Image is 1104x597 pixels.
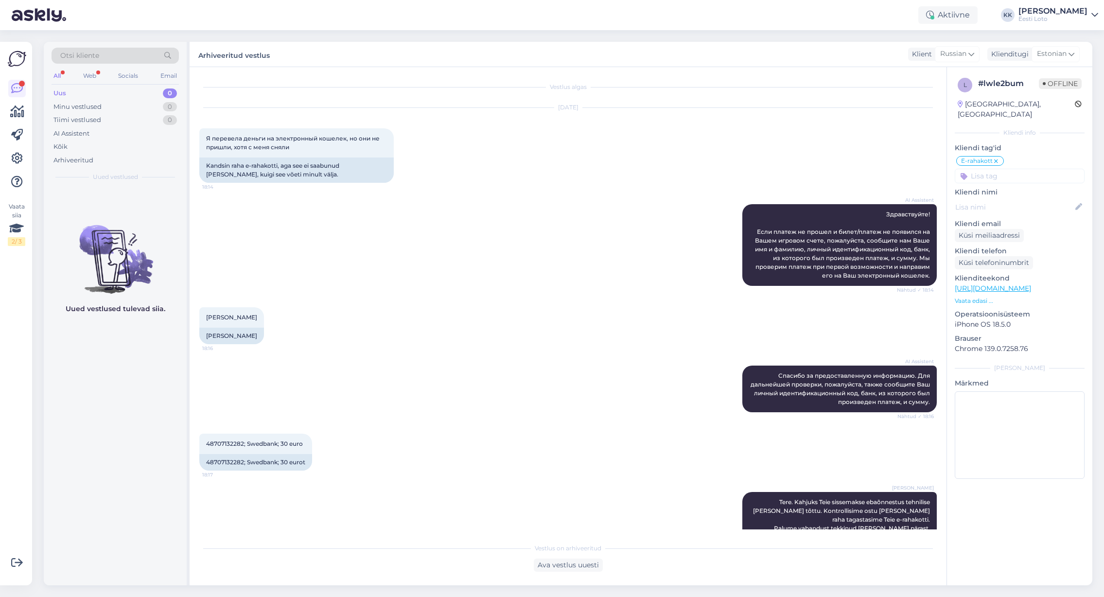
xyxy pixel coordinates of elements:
span: Vestlus on arhiveeritud [535,544,601,553]
img: No chats [44,208,187,295]
span: Offline [1039,78,1082,89]
label: Arhiveeritud vestlus [198,48,270,61]
p: iPhone OS 18.5.0 [955,319,1085,330]
div: 2 / 3 [8,237,25,246]
div: 0 [163,115,177,125]
div: 0 [163,102,177,112]
div: Klienditugi [987,49,1029,59]
a: [URL][DOMAIN_NAME] [955,284,1031,293]
span: Otsi kliente [60,51,99,61]
div: [DATE] [199,103,937,112]
div: Kandsin raha e-rahakotti, aga see ei saabunud [PERSON_NAME], kuigi see võeti minult välja. [199,158,394,183]
div: Eesti Loto [1018,15,1087,23]
span: Nähtud ✓ 18:14 [897,286,934,294]
p: Operatsioonisüsteem [955,309,1085,319]
div: Vaata siia [8,202,25,246]
span: [PERSON_NAME] [206,314,257,321]
div: [GEOGRAPHIC_DATA], [GEOGRAPHIC_DATA] [958,99,1075,120]
span: Я перевела деньги на электронный кошелек, но они не пришли, хотя с меня сняли [206,135,381,151]
div: Minu vestlused [53,102,102,112]
div: KK [1001,8,1015,22]
div: Kliendi info [955,128,1085,137]
span: Uued vestlused [93,173,138,181]
p: Uued vestlused tulevad siia. [66,304,165,314]
div: Socials [116,70,140,82]
span: Russian [940,49,966,59]
div: [PERSON_NAME] [955,364,1085,372]
div: AI Assistent [53,129,89,139]
div: Vestlus algas [199,83,937,91]
div: [PERSON_NAME] [1018,7,1087,15]
div: All [52,70,63,82]
span: AI Assistent [897,196,934,204]
span: Спасибо за предоставленную информацию. Для дальнейшей проверки, пожалуйста, также сообщите Ваш ли... [751,372,931,405]
div: Uus [53,88,66,98]
span: 18:14 [202,183,239,191]
p: Märkmed [955,378,1085,388]
div: Ava vestlus uuesti [534,559,603,572]
span: E-rahakott [961,158,993,164]
span: Nähtud ✓ 18:16 [897,413,934,420]
div: Küsi telefoninumbrit [955,256,1033,269]
span: Tere. Kahjuks Teie sissemakse ebaõnnestus tehnilise [PERSON_NAME] tõttu. Kontrollisime ostu [PERS... [753,498,931,532]
span: 18:16 [202,345,239,352]
span: 48707132282; Swedbank; 30 euro [206,440,303,447]
div: Arhiveeritud [53,156,93,165]
img: Askly Logo [8,50,26,68]
span: AI Assistent [897,358,934,365]
div: Web [81,70,98,82]
p: Vaata edasi ... [955,297,1085,305]
p: Kliendi tag'id [955,143,1085,153]
div: Tiimi vestlused [53,115,101,125]
div: Klient [908,49,932,59]
p: Brauser [955,334,1085,344]
span: Estonian [1037,49,1067,59]
div: Email [158,70,179,82]
p: Kliendi email [955,219,1085,229]
span: 18:17 [202,471,239,478]
input: Lisa nimi [955,202,1073,212]
div: # lwle2bum [978,78,1039,89]
div: 0 [163,88,177,98]
div: Aktiivne [918,6,978,24]
p: Klienditeekond [955,273,1085,283]
input: Lisa tag [955,169,1085,183]
p: Kliendi nimi [955,187,1085,197]
div: 48707132282; Swedbank; 30 eurot [199,454,312,471]
div: Küsi meiliaadressi [955,229,1024,242]
div: Kõik [53,142,68,152]
p: Chrome 139.0.7258.76 [955,344,1085,354]
span: l [964,81,967,88]
div: [PERSON_NAME] [199,328,264,344]
a: [PERSON_NAME]Eesti Loto [1018,7,1098,23]
p: Kliendi telefon [955,246,1085,256]
span: [PERSON_NAME] [892,484,934,492]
